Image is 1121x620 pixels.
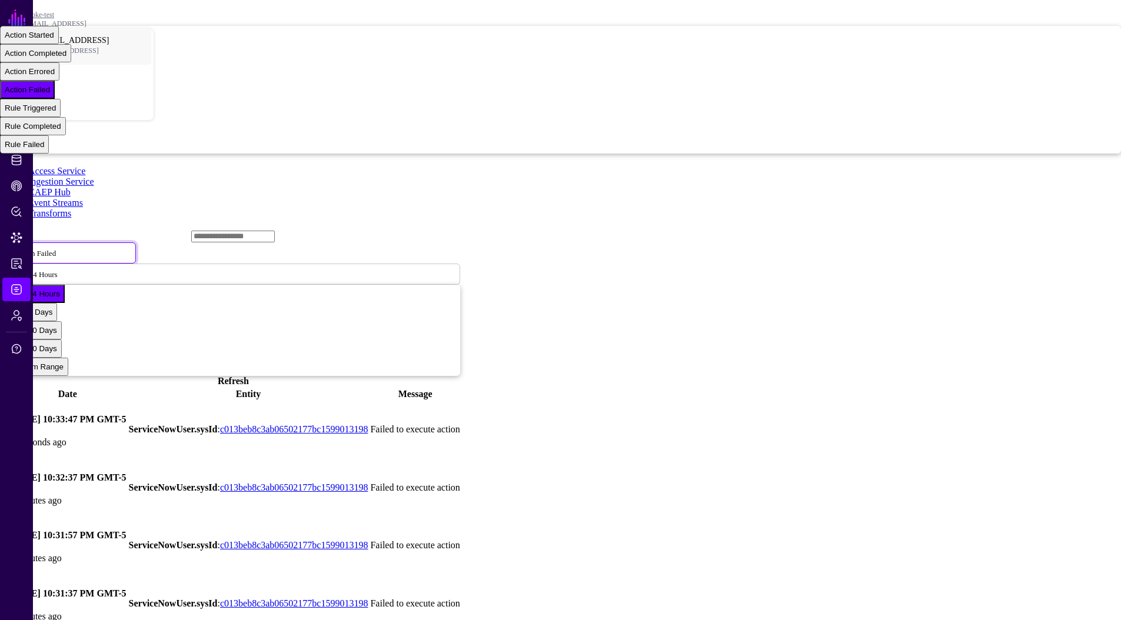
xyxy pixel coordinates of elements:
[9,472,127,483] h4: [DATE] 10:32:37 PM GMT-5
[129,424,218,434] strong: ServiceNowUser.sysId
[5,49,66,58] span: Action Completed
[370,388,460,400] th: Message
[24,11,54,19] a: smoke-test
[11,258,22,269] span: Reports
[2,200,31,224] a: Policy Lens
[5,140,44,149] span: Rule Failed
[11,344,57,353] span: Last 90 Days
[11,326,57,335] span: Last 30 Days
[2,278,31,301] a: Logs
[11,154,22,166] span: Identity Data Fabric
[11,343,22,355] span: Support
[128,459,369,516] td: :
[28,198,83,208] a: Event Streams
[5,104,56,112] span: Rule Triggered
[370,517,460,574] td: Failed to execute action
[2,226,31,249] a: Data Lens
[5,31,54,39] span: Action Started
[28,166,85,176] a: Access Service
[220,424,368,434] a: c013beb8c3ab06502177bc1599013198
[11,284,22,295] span: Logs
[6,285,65,303] button: Last 24 Hours
[9,530,127,541] h4: [DATE] 10:31:57 PM GMT-5
[28,187,71,197] a: CAEP Hub
[128,388,369,400] th: Entity
[2,148,31,172] a: Identity Data Fabric
[6,339,62,358] button: Last 90 Days
[2,304,31,327] a: Admin
[129,482,218,492] strong: ServiceNowUser.sysId
[7,7,27,33] a: SGNL
[370,459,460,516] td: Failed to execute action
[11,309,22,321] span: Admin
[11,289,60,298] span: Last 24 Hours
[11,206,22,218] span: Policy Lens
[24,19,154,28] div: [EMAIL_ADDRESS]
[370,401,460,458] td: Failed to execute action
[128,517,369,574] td: :
[220,482,368,492] a: c013beb8c3ab06502177bc1599013198
[14,270,58,279] span: Last 24 Hours
[220,540,368,550] a: c013beb8c3ab06502177bc1599013198
[28,176,94,186] a: Ingestion Service
[9,588,127,599] h4: [DATE] 10:31:37 PM GMT-5
[2,174,31,198] a: CAEP Hub
[14,249,56,258] span: Action Failed
[9,437,127,448] p: 40 seconds ago
[9,414,127,425] h4: [DATE] 10:33:47 PM GMT-5
[5,67,55,76] span: Action Errored
[8,388,127,400] th: Date
[6,358,68,376] button: Custom Range
[2,252,31,275] a: Reports
[9,495,127,506] p: 2 minutes ago
[128,401,369,458] td: :
[129,540,218,550] strong: ServiceNowUser.sysId
[5,85,50,94] span: Action Failed
[220,598,368,608] a: c013beb8c3ab06502177bc1599013198
[218,376,249,386] a: Refresh
[28,208,71,218] a: Transforms
[11,232,22,244] span: Data Lens
[129,598,218,608] strong: ServiceNowUser.sysId
[9,553,127,564] p: 2 minutes ago
[11,362,64,371] span: Custom Range
[11,180,22,192] span: CAEP Hub
[6,321,62,339] button: Last 30 Days
[5,122,61,131] span: Rule Completed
